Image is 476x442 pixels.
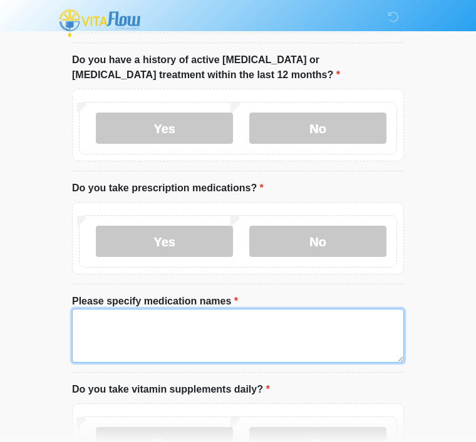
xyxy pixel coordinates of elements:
label: Do you take prescription medications? [72,181,264,196]
label: No [249,226,386,257]
label: Do you have a history of active [MEDICAL_DATA] or [MEDICAL_DATA] treatment within the last 12 mon... [72,53,404,83]
label: Please specify medication names [72,294,238,309]
label: No [249,113,386,144]
label: Yes [96,113,233,144]
img: Vitaflow IV Hydration and Health Logo [59,9,140,37]
label: Yes [96,226,233,257]
label: Do you take vitamin supplements daily? [72,382,270,397]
